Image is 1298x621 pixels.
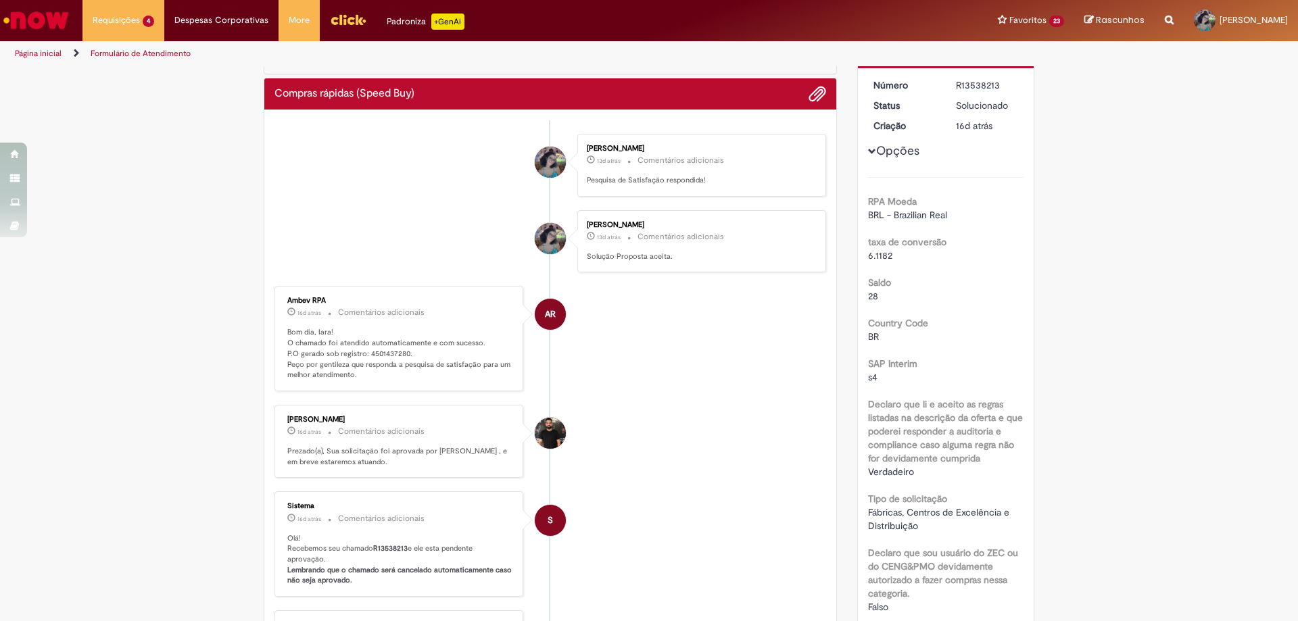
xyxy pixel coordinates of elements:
[545,298,556,330] span: AR
[297,515,321,523] span: 16d atrás
[868,398,1023,464] b: Declaro que li e aceito as regras listadas na descrição da oferta e que poderei responder a audit...
[297,309,321,317] time: 16/09/2025 10:26:16
[587,145,812,153] div: [PERSON_NAME]
[868,236,946,248] b: taxa de conversão
[863,99,946,112] dt: Status
[868,601,888,613] span: Falso
[535,299,566,330] div: Ambev RPA
[868,493,947,505] b: Tipo de solicitação
[338,426,425,437] small: Comentários adicionais
[956,78,1019,92] div: R13538213
[431,14,464,30] p: +GenAi
[15,48,62,59] a: Página inicial
[1009,14,1047,27] span: Favoritos
[638,155,724,166] small: Comentários adicionais
[1096,14,1145,26] span: Rascunhos
[868,290,878,302] span: 28
[956,99,1019,112] div: Solucionado
[597,233,621,241] time: 19/09/2025 11:39:02
[330,9,366,30] img: click_logo_yellow_360x200.png
[587,251,812,262] p: Solução Proposta aceita.
[10,41,855,66] ul: Trilhas de página
[535,418,566,449] div: Tiago Rocha Alves
[868,330,879,343] span: BR
[868,466,914,478] span: Verdadeiro
[297,309,321,317] span: 16d atrás
[868,209,947,221] span: BRL - Brazilian Real
[535,223,566,254] div: Iara Fabia Castro Viana Silva
[287,297,512,305] div: Ambev RPA
[287,416,512,424] div: [PERSON_NAME]
[93,14,140,27] span: Requisições
[597,157,621,165] span: 13d atrás
[638,231,724,243] small: Comentários adicionais
[338,513,425,524] small: Comentários adicionais
[1220,14,1288,26] span: [PERSON_NAME]
[143,16,154,27] span: 4
[863,119,946,132] dt: Criação
[297,428,321,436] span: 16d atrás
[287,327,512,380] p: Bom dia, Iara! O chamado foi atendido automaticamente e com sucesso. P.O gerado sob registro: 450...
[535,505,566,536] div: System
[868,317,928,329] b: Country Code
[338,307,425,318] small: Comentários adicionais
[863,78,946,92] dt: Número
[373,543,408,553] b: R13538213
[91,48,191,59] a: Formulário de Atendimento
[274,88,414,100] h2: Compras rápidas (Speed Buy) Histórico de tíquete
[287,446,512,467] p: Prezado(a), Sua solicitação foi aprovada por [PERSON_NAME] , e em breve estaremos atuando.
[868,357,917,370] b: SAP Interim
[868,195,917,207] b: RPA Moeda
[174,14,268,27] span: Despesas Corporativas
[956,120,992,132] span: 16d atrás
[287,502,512,510] div: Sistema
[597,233,621,241] span: 13d atrás
[868,371,878,383] span: s4
[289,14,310,27] span: More
[1084,14,1145,27] a: Rascunhos
[587,221,812,229] div: [PERSON_NAME]
[956,120,992,132] time: 16/09/2025 09:06:09
[548,504,553,537] span: S
[287,565,514,586] b: Lembrando que o chamado será cancelado automaticamente caso não seja aprovado.
[297,515,321,523] time: 16/09/2025 09:06:22
[587,175,812,186] p: Pesquisa de Satisfação respondida!
[287,533,512,587] p: Olá! Recebemos seu chamado e ele esta pendente aprovação.
[868,547,1018,599] b: Declaro que sou usuário do ZEC ou do CENG&PMO devidamente autorizado a fazer compras nessa catego...
[297,428,321,436] time: 16/09/2025 09:19:06
[809,85,826,103] button: Adicionar anexos
[597,157,621,165] time: 19/09/2025 11:39:09
[1049,16,1064,27] span: 23
[535,147,566,178] div: Iara Fabia Castro Viana Silva
[1,7,71,34] img: ServiceNow
[868,506,1012,532] span: Fábricas, Centros de Excelência e Distribuição
[387,14,464,30] div: Padroniza
[868,249,892,262] span: 6.1182
[868,276,891,289] b: Saldo
[956,119,1019,132] div: 16/09/2025 09:06:09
